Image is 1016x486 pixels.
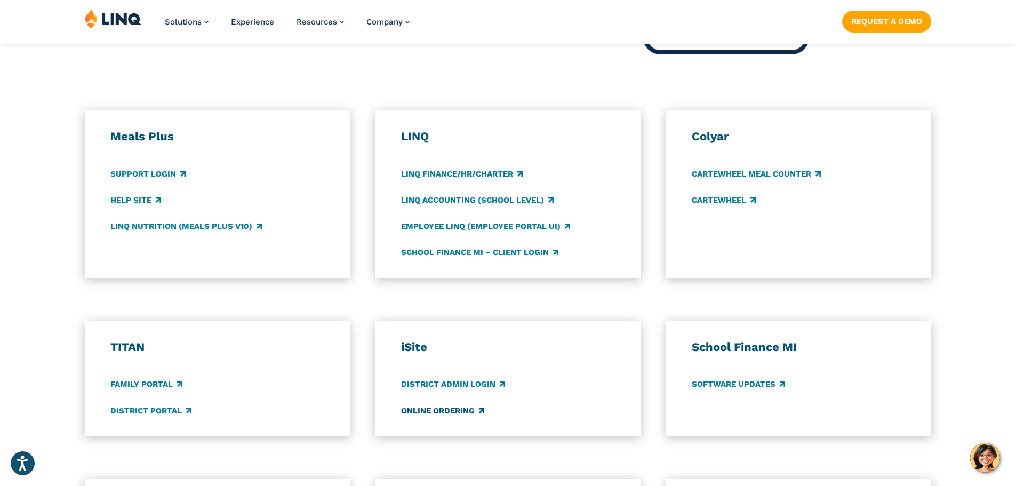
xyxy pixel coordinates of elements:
[110,129,325,144] h3: Meals Plus
[401,168,523,180] a: LINQ Finance/HR/Charter
[231,17,274,27] a: Experience
[401,340,615,355] h3: iSite
[692,340,906,355] h3: School Finance MI
[401,194,554,206] a: LINQ Accounting (school level)
[110,340,325,355] h3: TITAN
[401,246,558,258] a: School Finance MI – Client Login
[110,379,182,391] a: Family Portal
[401,129,615,144] h3: LINQ
[401,220,570,232] a: Employee LINQ (Employee Portal UI)
[692,129,906,144] h3: Colyar
[85,9,141,29] img: LINQ | K‑12 Software
[692,379,785,391] a: Software Updates
[110,194,161,206] a: Help Site
[165,17,202,27] span: Solutions
[366,17,403,27] span: Company
[110,405,191,417] a: District Portal
[842,11,931,32] a: Request a Demo
[110,168,186,180] a: Support Login
[401,405,484,417] a: Online Ordering
[165,17,209,27] a: Solutions
[366,17,410,27] a: Company
[970,443,1000,473] button: Hello, have a question? Let’s chat.
[401,379,505,391] a: District Admin Login
[297,17,344,27] a: Resources
[842,9,931,32] nav: Button Navigation
[692,168,821,180] a: CARTEWHEEL Meal Counter
[110,220,262,232] a: LINQ Nutrition (Meals Plus v10)
[692,194,756,206] a: CARTEWHEEL
[297,17,337,27] span: Resources
[165,9,410,44] nav: Primary Navigation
